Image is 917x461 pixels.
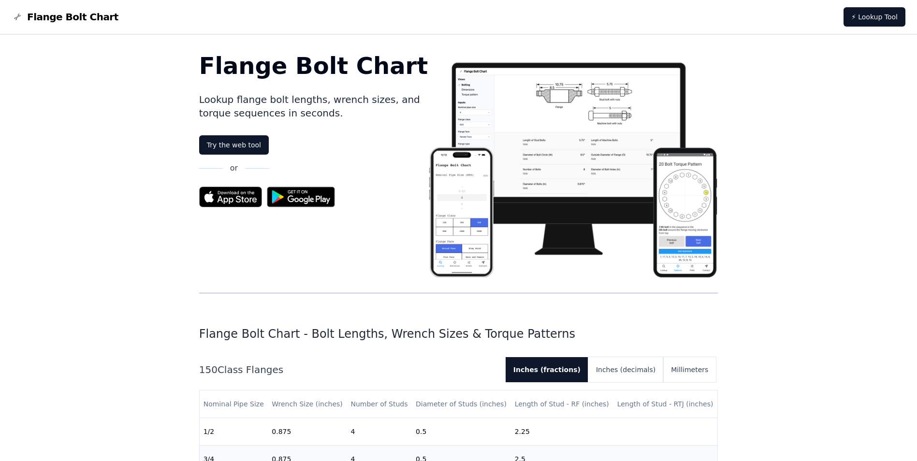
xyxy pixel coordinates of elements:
th: Diameter of Studs (inches) [412,390,511,418]
h2: 150 Class Flanges [199,363,498,376]
img: Flange bolt chart app screenshot [428,54,718,277]
td: 0.5 [412,418,511,446]
img: Get it on Google Play [262,182,340,212]
p: or [230,162,238,174]
span: Flange Bolt Chart [27,10,118,24]
p: Lookup flange bolt lengths, wrench sizes, and torque sequences in seconds. [199,93,428,120]
img: Flange Bolt Chart Logo [12,11,23,23]
button: Inches (decimals) [588,357,663,382]
a: Flange Bolt Chart LogoFlange Bolt Chart [12,10,118,24]
td: 2.25 [511,418,613,446]
h1: Flange Bolt Chart - Bolt Lengths, Wrench Sizes & Torque Patterns [199,326,718,342]
a: ⚡ Lookup Tool [844,7,905,27]
td: 0.875 [268,418,347,446]
h1: Flange Bolt Chart [199,54,428,77]
th: Nominal Pipe Size [200,390,268,418]
td: 1/2 [200,418,268,446]
a: Try the web tool [199,135,269,155]
th: Wrench Size (inches) [268,390,347,418]
th: Number of Studs [347,390,412,418]
td: 4 [347,418,412,446]
th: Length of Stud - RF (inches) [511,390,613,418]
th: Length of Stud - RTJ (inches) [613,390,718,418]
img: App Store badge for the Flange Bolt Chart app [199,187,262,207]
button: Inches (fractions) [506,357,588,382]
button: Millimeters [663,357,716,382]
